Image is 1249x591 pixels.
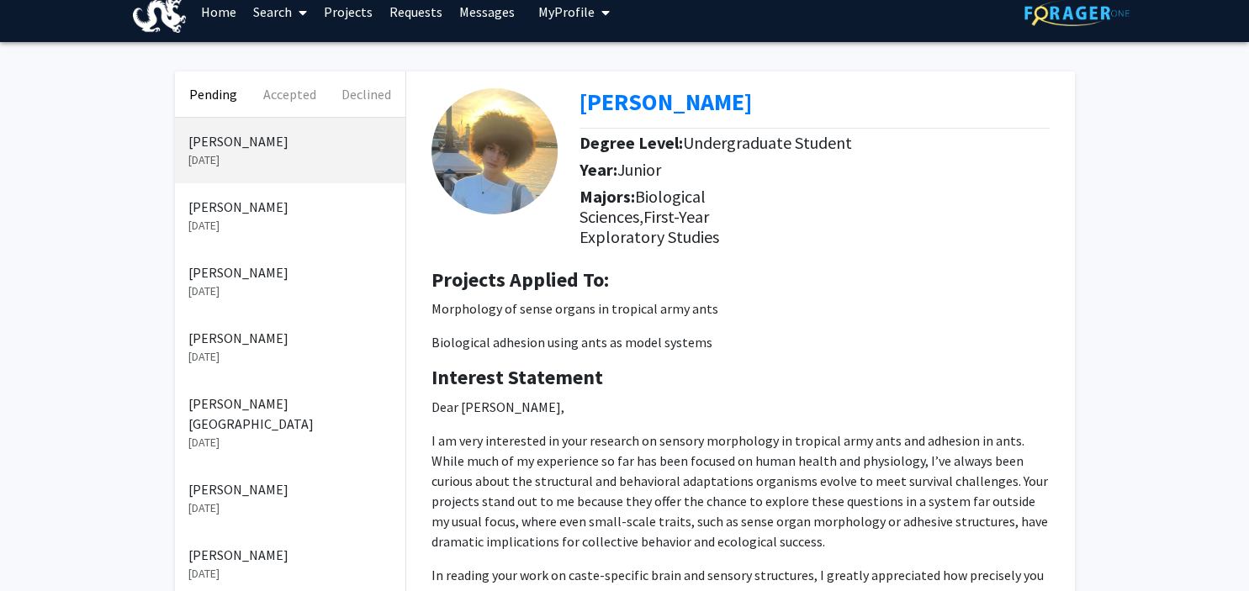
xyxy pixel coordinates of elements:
p: [DATE] [188,151,392,169]
a: Opens in a new tab [580,87,752,117]
b: Degree Level: [580,132,683,153]
p: [PERSON_NAME] [188,262,392,282]
p: Biological adhesion using ants as model systems [431,332,1050,352]
p: Dear [PERSON_NAME], [431,397,1050,417]
p: [DATE] [188,348,392,366]
span: Undergraduate Student [683,132,852,153]
p: [DATE] [188,282,392,300]
span: My Profile [538,3,595,20]
p: I am very interested in your research on sensory morphology in tropical army ants and adhesion in... [431,430,1050,551]
p: [PERSON_NAME] [188,131,392,151]
button: Accepted [251,71,328,117]
b: [PERSON_NAME] [580,87,752,117]
p: [PERSON_NAME] [188,197,392,217]
p: [DATE] [188,565,392,583]
b: Year: [580,159,617,180]
b: Majors: [580,186,635,207]
p: Morphology of sense organs in tropical army ants [431,298,1050,319]
button: Pending [175,71,251,117]
button: Declined [328,71,405,117]
p: [PERSON_NAME] [188,328,392,348]
span: First-Year Exploratory Studies [580,206,719,247]
span: Biological Sciences, [580,186,706,227]
p: [PERSON_NAME] [188,479,392,499]
p: [PERSON_NAME] [188,545,392,565]
b: Interest Statement [431,364,603,390]
span: Junior [617,159,661,180]
b: Projects Applied To: [431,266,609,293]
p: [DATE] [188,434,392,451]
p: [DATE] [188,499,392,517]
iframe: Chat [13,515,71,578]
p: [PERSON_NAME] [GEOGRAPHIC_DATA] [188,393,392,434]
img: Profile Picture [431,88,558,214]
p: [DATE] [188,217,392,235]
